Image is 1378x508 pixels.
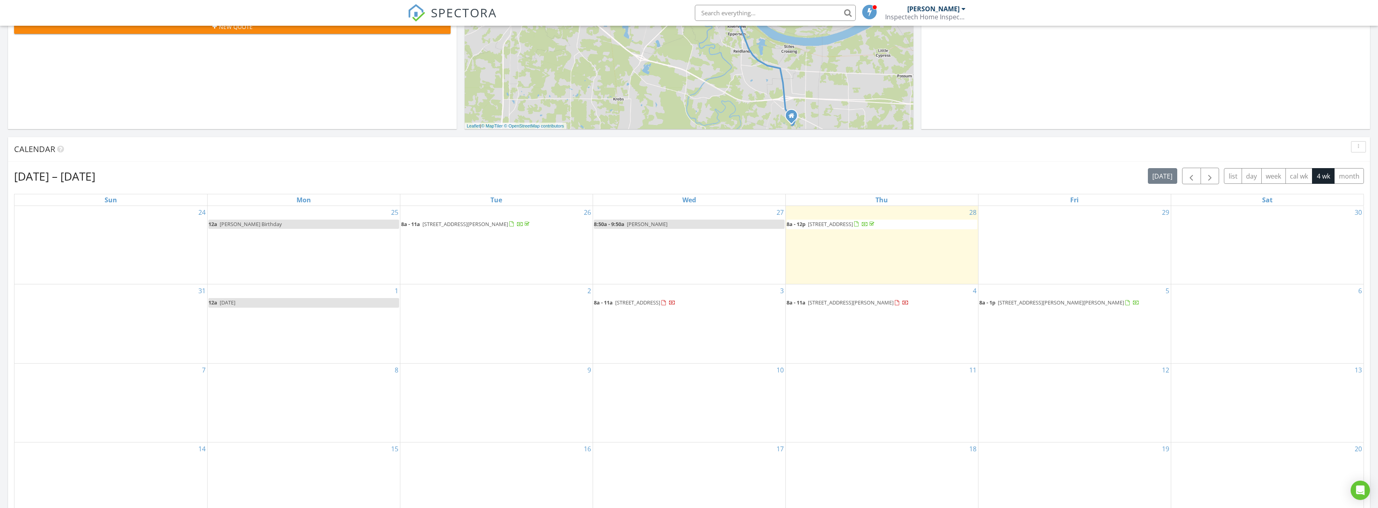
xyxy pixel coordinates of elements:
td: Go to August 27, 2025 [593,206,785,284]
a: Go to September 7, 2025 [200,364,207,376]
a: Go to September 20, 2025 [1353,442,1364,455]
a: 8a - 11a [STREET_ADDRESS][PERSON_NAME] [401,220,592,229]
span: Calendar [14,144,55,154]
td: Go to September 9, 2025 [400,363,593,442]
a: Go to September 19, 2025 [1160,442,1171,455]
a: Go to August 25, 2025 [389,206,400,219]
button: cal wk [1285,168,1313,184]
a: SPECTORA [408,11,497,28]
button: list [1224,168,1242,184]
a: Go to September 6, 2025 [1357,284,1364,297]
a: Sunday [103,194,119,206]
td: Go to September 8, 2025 [207,363,400,442]
span: 8a - 1p [979,299,995,306]
a: Go to September 3, 2025 [779,284,785,297]
h2: [DATE] – [DATE] [14,168,95,184]
a: 8a - 1p [STREET_ADDRESS][PERSON_NAME][PERSON_NAME] [979,298,1170,308]
a: © OpenStreetMap contributors [504,123,564,128]
td: Go to August 30, 2025 [1171,206,1364,284]
span: [STREET_ADDRESS] [615,299,660,306]
a: 8a - 12p [STREET_ADDRESS] [787,220,876,228]
button: [DATE] [1148,168,1177,184]
a: Go to September 15, 2025 [389,442,400,455]
button: Previous [1182,168,1201,184]
a: Go to September 8, 2025 [393,364,400,376]
a: Go to August 30, 2025 [1353,206,1364,219]
input: Search everything... [695,5,856,21]
a: 8a - 12p [STREET_ADDRESS] [787,220,977,229]
td: Go to September 6, 2025 [1171,284,1364,363]
a: Go to August 27, 2025 [775,206,785,219]
a: Go to August 28, 2025 [968,206,978,219]
span: 8a - 11a [594,299,613,306]
a: 8a - 11a [STREET_ADDRESS] [594,299,676,306]
a: Go to September 17, 2025 [775,442,785,455]
td: Go to August 24, 2025 [14,206,207,284]
a: 8a - 11a [STREET_ADDRESS] [594,298,785,308]
span: [STREET_ADDRESS] [808,220,853,228]
td: Go to September 2, 2025 [400,284,593,363]
td: Go to August 28, 2025 [785,206,978,284]
span: 12a [208,220,217,228]
a: Go to September 12, 2025 [1160,364,1171,376]
span: 8:50a - 9:50a [594,220,624,228]
td: Go to September 3, 2025 [593,284,785,363]
span: New Quote [219,23,253,31]
a: Go to September 10, 2025 [775,364,785,376]
a: Wednesday [681,194,698,206]
a: Go to September 14, 2025 [197,442,207,455]
td: Go to September 1, 2025 [207,284,400,363]
a: Thursday [874,194,890,206]
td: Go to August 25, 2025 [207,206,400,284]
td: Go to September 11, 2025 [785,363,978,442]
span: 8a - 12p [787,220,805,228]
a: Go to September 5, 2025 [1164,284,1171,297]
a: Saturday [1261,194,1274,206]
a: Go to September 4, 2025 [971,284,978,297]
span: 8a - 11a [401,220,420,228]
span: [DATE] [220,299,235,306]
td: Go to September 5, 2025 [978,284,1171,363]
a: Go to September 9, 2025 [586,364,593,376]
div: | [465,123,566,130]
button: week [1261,168,1286,184]
a: 8a - 1p [STREET_ADDRESS][PERSON_NAME][PERSON_NAME] [979,299,1139,306]
a: Go to August 31, 2025 [197,284,207,297]
a: 8a - 11a [STREET_ADDRESS][PERSON_NAME] [787,299,909,306]
a: © MapTiler [481,123,503,128]
td: Go to September 7, 2025 [14,363,207,442]
button: day [1242,168,1262,184]
button: New Quote [14,19,451,34]
span: [STREET_ADDRESS][PERSON_NAME] [422,220,508,228]
span: 8a - 11a [787,299,805,306]
a: 8a - 11a [STREET_ADDRESS][PERSON_NAME] [787,298,977,308]
a: Go to September 13, 2025 [1353,364,1364,376]
a: Go to September 18, 2025 [968,442,978,455]
a: 8a - 11a [STREET_ADDRESS][PERSON_NAME] [401,220,531,228]
span: SPECTORA [431,4,497,21]
a: Monday [295,194,313,206]
td: Go to September 4, 2025 [785,284,978,363]
td: Go to September 13, 2025 [1171,363,1364,442]
div: [PERSON_NAME] [907,5,960,13]
td: Go to August 31, 2025 [14,284,207,363]
td: Go to September 10, 2025 [593,363,785,442]
a: Go to September 16, 2025 [582,442,593,455]
span: 12a [208,299,217,306]
a: Go to August 26, 2025 [582,206,593,219]
img: The Best Home Inspection Software - Spectora [408,4,425,22]
span: [STREET_ADDRESS][PERSON_NAME] [808,299,894,306]
div: 221 Greyhound Cir, Paducah KY 42003-8935 [791,115,796,120]
div: Open Intercom Messenger [1351,481,1370,500]
span: [PERSON_NAME] [627,220,667,228]
div: Inspectech Home Inspection Services LLC [885,13,966,21]
td: Go to September 12, 2025 [978,363,1171,442]
a: Tuesday [489,194,504,206]
a: Go to September 2, 2025 [586,284,593,297]
span: [STREET_ADDRESS][PERSON_NAME][PERSON_NAME] [998,299,1124,306]
td: Go to August 26, 2025 [400,206,593,284]
a: Go to August 24, 2025 [197,206,207,219]
a: Go to August 29, 2025 [1160,206,1171,219]
a: Go to September 1, 2025 [393,284,400,297]
a: Go to September 11, 2025 [968,364,978,376]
